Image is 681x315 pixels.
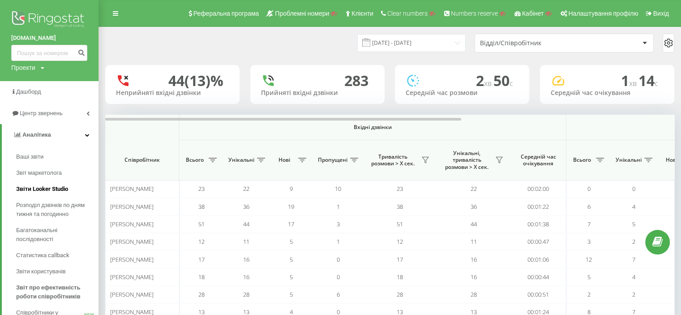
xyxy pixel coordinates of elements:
span: 10 [335,185,341,193]
div: 283 [344,72,368,89]
div: Середній час очікування [551,89,664,97]
a: Розподіл дзвінків по дням тижня та погодинно [16,197,99,222]
span: Багатоканальні послідовності [16,226,94,244]
span: 9 [290,185,293,193]
span: 2 [632,237,635,246]
span: 0 [337,255,340,263]
div: 44 (13)% [168,72,223,89]
span: Налаштування профілю [568,10,638,17]
span: Пропущені [318,156,347,164]
a: Звіт про ефективність роботи співробітників [16,280,99,305]
span: 22 [471,185,477,193]
span: 11 [243,237,249,246]
span: 12 [198,237,205,246]
span: 5 [290,237,293,246]
span: [PERSON_NAME] [110,273,154,281]
a: Звіти користувачів [16,263,99,280]
span: 51 [397,220,403,228]
a: Статистика callback [16,247,99,263]
span: Аналiтика [22,131,51,138]
span: 2 [476,71,493,90]
span: Дашборд [16,88,41,95]
span: 5 [632,220,635,228]
span: 44 [243,220,249,228]
td: 00:01:06 [510,250,566,268]
a: Звіт маркетолога [16,165,99,181]
span: Унікальні, тривалість розмови > Х сек. [441,150,493,171]
span: Клієнти [351,10,373,17]
img: Ringostat logo [11,9,87,31]
span: 38 [397,203,403,211]
td: 00:00:44 [510,268,566,286]
span: Унікальні [616,156,642,164]
span: 16 [243,255,249,263]
span: 2 [587,290,591,298]
span: 5 [290,255,293,263]
span: 2 [632,290,635,298]
span: 28 [243,290,249,298]
span: c [510,78,513,88]
a: Звіти Looker Studio [16,181,99,197]
span: 5 [290,290,293,298]
span: 36 [471,203,477,211]
span: 16 [471,255,477,263]
span: 22 [243,185,249,193]
span: 0 [632,185,635,193]
span: 14 [638,71,658,90]
span: Тривалість розмови > Х сек. [367,153,419,167]
span: Центр звернень [20,110,63,117]
a: [DOMAIN_NAME] [11,34,87,43]
span: 36 [243,203,249,211]
span: 16 [243,273,249,281]
span: 38 [198,203,205,211]
span: 1 [621,71,638,90]
span: 17 [198,255,205,263]
span: 0 [337,273,340,281]
span: Звіт маркетолога [16,168,62,177]
span: 7 [587,220,591,228]
span: Clear numbers [387,10,428,17]
a: Багатоканальні послідовності [16,222,99,247]
span: Співробітник [113,156,171,164]
span: Нові [273,156,296,164]
span: 7 [632,255,635,263]
td: 00:01:38 [510,216,566,233]
input: Пошук за номером [11,45,87,61]
span: 0 [587,185,591,193]
span: 12 [397,237,403,246]
span: 17 [288,220,294,228]
span: 18 [397,273,403,281]
span: Вихід [653,10,669,17]
span: Вхідні дзвінки [202,124,543,131]
td: 00:00:47 [510,233,566,250]
span: 19 [288,203,294,211]
span: Унікальні [228,156,254,164]
span: [PERSON_NAME] [110,220,154,228]
td: 00:01:22 [510,198,566,215]
span: Розподіл дзвінків по дням тижня та погодинно [16,201,94,219]
span: 6 [587,203,591,211]
div: Відділ/Співробітник [480,39,587,47]
span: [PERSON_NAME] [110,203,154,211]
span: 28 [397,290,403,298]
span: Статистика callback [16,251,69,260]
span: 4 [632,273,635,281]
td: 00:00:51 [510,286,566,303]
span: 12 [586,255,592,263]
span: 51 [198,220,205,228]
span: 11 [471,237,477,246]
span: Проблемні номери [275,10,329,17]
span: 18 [198,273,205,281]
span: Всього [571,156,593,164]
span: 4 [632,203,635,211]
span: [PERSON_NAME] [110,290,154,298]
span: хв [484,78,493,88]
span: c [655,78,658,88]
span: 50 [493,71,513,90]
span: [PERSON_NAME] [110,185,154,193]
span: Кабінет [522,10,544,17]
span: 28 [471,290,477,298]
div: Середній час розмови [406,89,518,97]
span: 5 [587,273,591,281]
span: 3 [587,237,591,246]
